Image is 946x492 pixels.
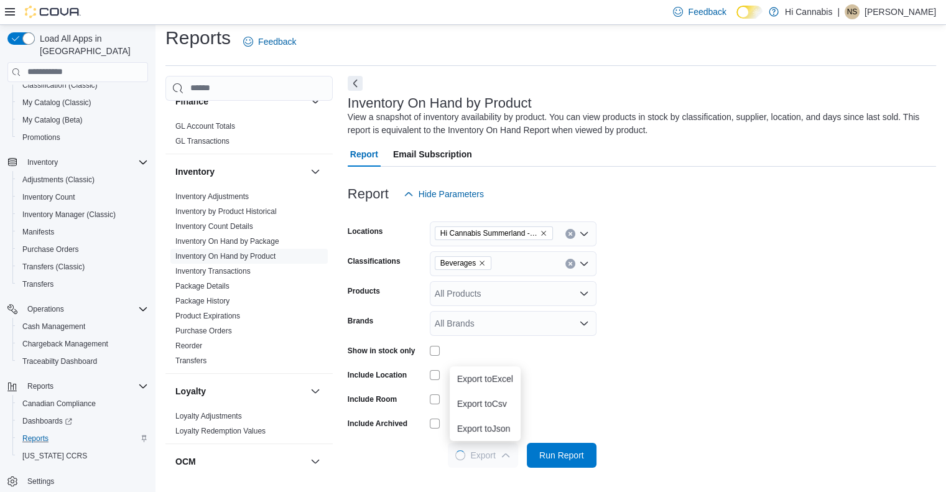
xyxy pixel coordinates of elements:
[435,256,491,270] span: Beverages
[348,226,383,236] label: Locations
[17,431,53,446] a: Reports
[308,384,323,399] button: Loyalty
[450,366,521,391] button: Export toExcel
[12,353,153,370] button: Traceabilty Dashboard
[17,414,77,429] a: Dashboards
[175,327,232,335] a: Purchase Orders
[22,155,148,170] span: Inventory
[175,165,305,178] button: Inventory
[579,289,589,299] button: Open list of options
[175,356,206,366] span: Transfers
[17,225,59,239] a: Manifests
[2,154,153,171] button: Inventory
[27,476,54,486] span: Settings
[450,391,521,416] button: Export toCsv
[17,172,148,187] span: Adjustments (Classic)
[17,207,121,222] a: Inventory Manager (Classic)
[175,296,230,306] span: Package History
[175,312,240,320] a: Product Expirations
[22,473,148,489] span: Settings
[165,26,231,50] h1: Reports
[175,341,202,351] span: Reorder
[399,182,489,207] button: Hide Parameters
[175,297,230,305] a: Package History
[440,257,476,269] span: Beverages
[35,32,148,57] span: Load All Apps in [GEOGRAPHIC_DATA]
[22,322,85,332] span: Cash Management
[12,223,153,241] button: Manifests
[175,237,279,246] a: Inventory On Hand by Package
[565,229,575,239] button: Clear input
[22,244,79,254] span: Purchase Orders
[22,356,97,366] span: Traceabilty Dashboard
[22,302,69,317] button: Operations
[12,111,153,129] button: My Catalog (Beta)
[17,95,96,110] a: My Catalog (Classic)
[175,427,266,435] a: Loyalty Redemption Values
[12,258,153,276] button: Transfers (Classic)
[579,318,589,328] button: Open list of options
[12,430,153,447] button: Reports
[175,207,277,216] span: Inventory by Product Historical
[165,189,333,373] div: Inventory
[27,157,58,167] span: Inventory
[175,266,251,276] span: Inventory Transactions
[12,129,153,146] button: Promotions
[17,259,90,274] a: Transfers (Classic)
[12,206,153,223] button: Inventory Manager (Classic)
[348,187,389,202] h3: Report
[22,227,54,237] span: Manifests
[17,448,92,463] a: [US_STATE] CCRS
[579,259,589,269] button: Open list of options
[17,414,148,429] span: Dashboards
[175,426,266,436] span: Loyalty Redemption Values
[865,4,936,19] p: [PERSON_NAME]
[17,337,148,351] span: Chargeback Management
[736,6,763,19] input: Dark Mode
[175,385,305,397] button: Loyalty
[478,259,486,267] button: Remove Beverages from selection in this group
[348,286,380,296] label: Products
[22,175,95,185] span: Adjustments (Classic)
[12,447,153,465] button: [US_STATE] CCRS
[17,337,113,351] a: Chargeback Management
[175,192,249,201] a: Inventory Adjustments
[22,192,75,202] span: Inventory Count
[527,443,596,468] button: Run Report
[22,379,58,394] button: Reports
[17,95,148,110] span: My Catalog (Classic)
[17,396,148,411] span: Canadian Compliance
[419,188,484,200] span: Hide Parameters
[348,346,415,356] label: Show in stock only
[22,115,83,125] span: My Catalog (Beta)
[25,6,81,18] img: Cova
[308,454,323,469] button: OCM
[22,279,53,289] span: Transfers
[440,227,537,239] span: Hi Cannabis Summerland -- 450277
[175,122,235,131] a: GL Account Totals
[175,282,230,290] a: Package Details
[348,76,363,91] button: Next
[22,210,116,220] span: Inventory Manager (Classic)
[22,474,59,489] a: Settings
[455,443,510,468] span: Export
[17,190,80,205] a: Inventory Count
[308,94,323,109] button: Finance
[175,411,242,421] span: Loyalty Adjustments
[22,451,87,461] span: [US_STATE] CCRS
[22,262,85,272] span: Transfers (Classic)
[175,356,206,365] a: Transfers
[847,4,858,19] span: NS
[17,113,88,128] a: My Catalog (Beta)
[175,267,251,276] a: Inventory Transactions
[17,354,102,369] a: Traceabilty Dashboard
[448,443,517,468] button: LoadingExport
[450,416,521,441] button: Export toJson
[17,319,148,334] span: Cash Management
[175,341,202,350] a: Reorder
[348,256,401,266] label: Classifications
[238,29,301,54] a: Feedback
[393,142,472,167] span: Email Subscription
[22,399,96,409] span: Canadian Compliance
[845,4,860,19] div: Nicole Sunderman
